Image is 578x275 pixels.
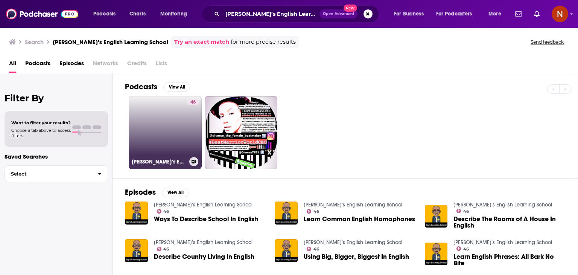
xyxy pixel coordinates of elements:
[209,5,386,23] div: Search podcasts, credits, & more...
[125,239,148,262] img: Describe Country Living In English
[160,9,187,19] span: Monitoring
[125,188,189,197] a: EpisodesView All
[25,38,44,46] h3: Search
[313,210,319,213] span: 46
[483,8,511,20] button: open menu
[25,57,50,73] a: Podcasts
[125,82,190,92] a: PodcastsView All
[125,82,157,92] h2: Podcasts
[463,210,469,213] span: 46
[307,247,319,251] a: 46
[157,247,169,251] a: 46
[132,159,186,165] h3: [PERSON_NAME]’s English Learning School
[129,96,202,169] a: 46[PERSON_NAME]’s English Learning School
[531,8,543,20] a: Show notifications dropdown
[5,153,108,160] p: Saved Searches
[154,216,258,222] a: Ways To Describe School In English
[5,171,92,176] span: Select
[187,99,199,105] a: 46
[93,9,116,19] span: Podcasts
[431,8,483,20] button: open menu
[127,57,147,73] span: Credits
[275,202,298,225] img: Learn Common English Homophones
[323,12,354,16] span: Open Advanced
[129,9,146,19] span: Charts
[552,6,568,22] span: Logged in as AdelNBM
[304,216,415,222] a: Learn Common English Homophones
[313,247,319,251] span: 46
[394,9,424,19] span: For Business
[163,210,169,213] span: 46
[436,9,472,19] span: For Podcasters
[163,82,190,92] button: View All
[125,202,148,225] img: Ways To Describe School In English
[389,8,433,20] button: open menu
[125,8,150,20] a: Charts
[512,8,525,20] a: Show notifications dropdown
[453,239,552,246] a: Jay’s English Learning School
[174,38,229,46] a: Try an exact match
[156,57,167,73] span: Lists
[88,8,125,20] button: open menu
[319,9,357,18] button: Open AdvancedNew
[231,38,296,46] span: for more precise results
[5,93,108,104] h2: Filter By
[344,5,357,12] span: New
[453,202,552,208] a: Jay’s English Learning School
[154,202,252,208] a: Jay’s English Learning School
[5,165,108,182] button: Select
[154,254,254,260] a: Describe Country Living In English
[463,247,469,251] span: 46
[453,216,566,229] a: Describe The Rooms of A House In English
[453,254,566,266] a: Learn English Phrases: All Bark No Bite
[162,188,189,197] button: View All
[154,239,252,246] a: Jay’s English Learning School
[155,8,197,20] button: open menu
[53,38,168,46] h3: [PERSON_NAME]’s English Learning School
[304,254,409,260] a: Using Big, Bigger, Biggest In English
[157,209,169,214] a: 46
[528,39,566,45] button: Send feedback
[93,57,118,73] span: Networks
[456,209,469,213] a: 46
[425,205,448,228] img: Describe The Rooms of A House In English
[552,6,568,22] button: Show profile menu
[222,8,319,20] input: Search podcasts, credits, & more...
[6,7,78,21] img: Podchaser - Follow, Share and Rate Podcasts
[11,128,71,138] span: Choose a tab above to access filters.
[552,6,568,22] img: User Profile
[304,202,402,208] a: Jay’s English Learning School
[11,120,71,125] span: Want to filter your results?
[488,9,501,19] span: More
[190,99,196,106] span: 46
[275,239,298,262] img: Using Big, Bigger, Biggest In English
[425,243,448,266] img: Learn English Phrases: All Bark No Bite
[307,209,319,214] a: 46
[59,57,84,73] a: Episodes
[456,246,469,251] a: 46
[304,239,402,246] a: Jay’s English Learning School
[9,57,16,73] a: All
[125,188,156,197] h2: Episodes
[163,247,169,251] span: 46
